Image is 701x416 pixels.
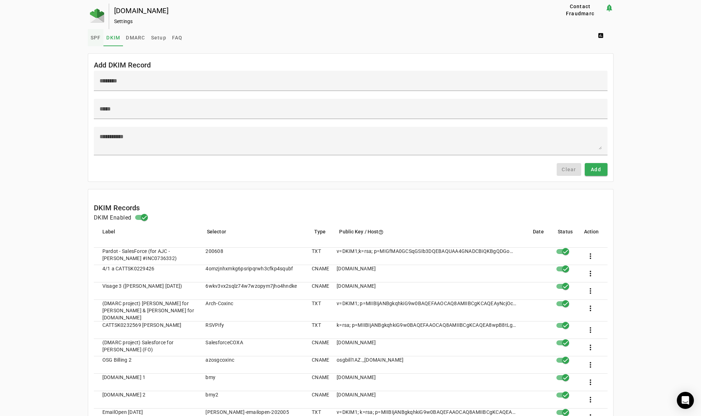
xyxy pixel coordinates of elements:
mat-cell: [DOMAIN_NAME] [331,282,522,300]
a: DKIM [103,29,123,46]
mat-header-cell: Label [94,228,201,248]
mat-cell: [DOMAIN_NAME] 1 [94,374,200,391]
mat-cell: TXT [306,248,331,265]
img: Fraudmarc Logo [90,9,104,23]
mat-cell: CNAME [306,391,331,409]
mat-cell: bmy2 [200,391,306,409]
i: help_outline [378,229,384,235]
mat-cell: 4omzjnhxmkg6psripqrwh3cfkp4squbf [200,265,306,282]
mat-cell: CNAME [306,339,331,356]
mat-cell: CATTSK0232569 [PERSON_NAME] [94,322,200,339]
mat-cell: k=rsa; p=MIIBIjANBgkqhkiG9w0BAQEFAAOCAQ8AMIIBCgKCAQEA8wpB8tLgmWO4N5Xvnid6qGC+HHbWjrmvmhPfqIAdJ93b... [331,322,522,339]
mat-cell: CNAME [306,265,331,282]
mat-header-cell: Status [552,228,578,248]
mat-cell: v=DKIM1; p=MIIBIjANBgkqhkiG9w0BAQEFAAOCAQ8AMIIBCgKCAQEAyNcjOcZuPL/BCgzgsqIlfxQTuDTFHE1wUaH0qHGy8M... [331,300,522,322]
mat-header-cell: Selector [201,228,309,248]
mat-cell: OSG Billing 2 [94,356,200,374]
mat-cell: 4/1 a CATTSK0229426 [94,265,200,282]
mat-cell: [DOMAIN_NAME] 2 [94,391,200,409]
mat-cell: 200608 [200,248,306,265]
mat-cell: v=DKIM1;k=rsa; p=MIGfMA0GCSqGSIb3DQEBAQUAA4GNADCBiQKBgQDGoQCNwAQdJBy23MrShs1EuHqK/dtDC33QrTqgWd9C... [331,248,522,265]
mat-cell: (DMARC project) Salesforce for [PERSON_NAME] (FO) [94,339,200,356]
mat-cell: [DOMAIN_NAME] [331,374,522,391]
span: Setup [151,35,166,40]
button: Add [585,163,608,176]
button: Contact Fraudmarc [556,4,605,16]
mat-cell: [DOMAIN_NAME] [331,339,522,356]
div: Settings [114,18,533,25]
mat-header-cell: Date [527,228,552,248]
span: DKIM [106,35,120,40]
span: Add [591,166,601,173]
mat-cell: Arch-Coxinc [200,300,306,322]
a: SPF [88,29,104,46]
mat-cell: CNAME [306,356,331,374]
h4: DKIM Enabled [94,214,132,222]
mat-cell: TXT [306,322,331,339]
mat-cell: 6wkv3vx2sqlz74w7wzopym7jho4hndke [200,282,306,300]
mat-cell: bmy [200,374,306,391]
mat-cell: TXT [306,300,331,322]
mat-header-cell: Action [578,228,608,248]
mat-cell: osgbill1AZ._[DOMAIN_NAME] [331,356,522,374]
mat-cell: [DOMAIN_NAME] [331,265,522,282]
mat-header-cell: Type [309,228,333,248]
mat-header-cell: Public Key / Host [333,228,527,248]
mat-cell: RSVPify [200,322,306,339]
mat-card-title: DKIM Records [94,202,140,214]
span: SPF [91,35,101,40]
mat-icon: notification_important [605,4,614,12]
mat-cell: SalesforceCOXA [200,339,306,356]
mat-cell: (DMARC project) [PERSON_NAME] for [PERSON_NAME] & [PERSON_NAME] for [DOMAIN_NAME] [94,300,200,322]
a: FAQ [169,29,186,46]
mat-cell: Pardot - SalesForce (for AJC - [PERSON_NAME] #INC0736332) [94,248,200,265]
a: Setup [148,29,169,46]
span: FAQ [172,35,183,40]
mat-card-title: Add DKIM Record [94,59,151,71]
span: DMARC [126,35,145,40]
mat-cell: CNAME [306,374,331,391]
div: [DOMAIN_NAME] [114,7,533,14]
mat-cell: CNAME [306,282,331,300]
mat-cell: [DOMAIN_NAME] [331,391,522,409]
a: DMARC [123,29,148,46]
span: Contact Fraudmarc [558,3,602,17]
mat-cell: azosgcoxinc [200,356,306,374]
mat-cell: Visage 3 ([PERSON_NAME] [DATE]) [94,282,200,300]
div: Open Intercom Messenger [677,392,694,409]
